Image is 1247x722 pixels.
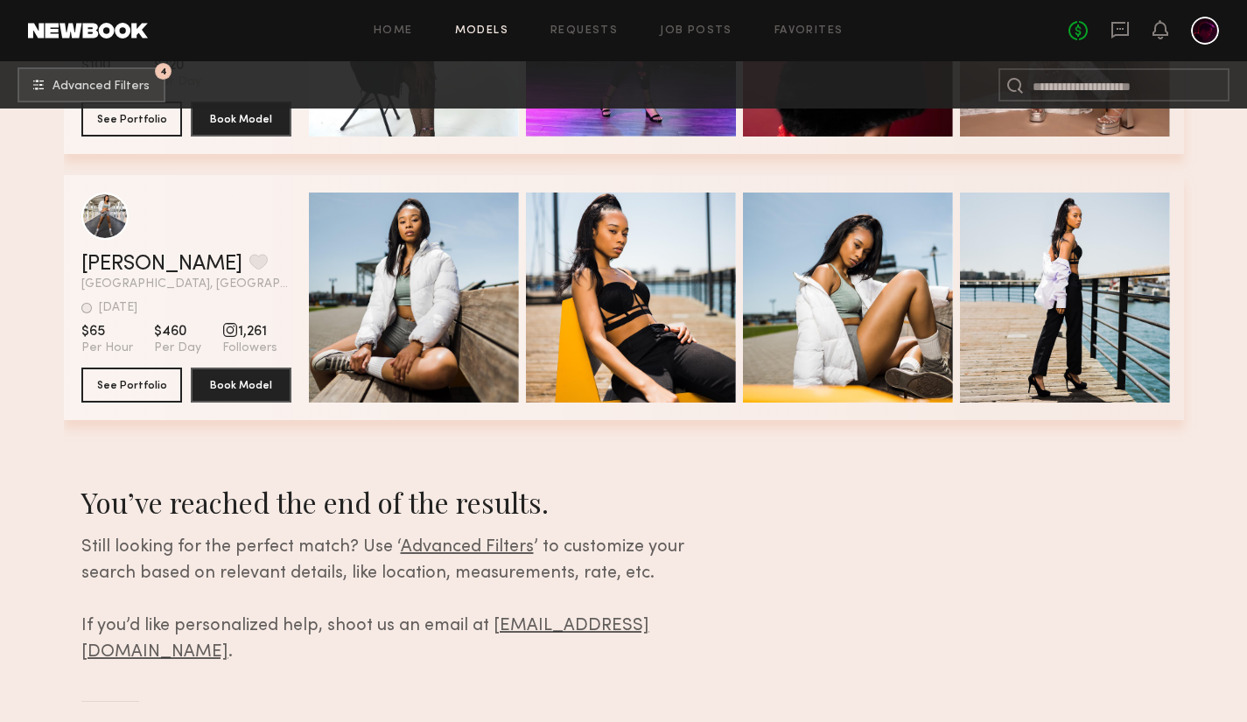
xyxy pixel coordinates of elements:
button: See Portfolio [81,368,182,403]
div: Still looking for the perfect match? Use ‘ ’ to customize your search based on relevant details, ... [81,535,740,666]
a: Requests [550,25,618,37]
span: [GEOGRAPHIC_DATA], [GEOGRAPHIC_DATA] [81,278,291,291]
a: Favorites [774,25,844,37]
a: [PERSON_NAME] [81,254,242,275]
span: 4 [160,67,167,75]
span: $460 [154,323,201,340]
span: $65 [81,323,133,340]
span: Advanced Filters [53,81,150,93]
span: Per Day [154,340,201,356]
div: You’ve reached the end of the results. [81,483,740,521]
button: Book Model [191,368,291,403]
a: Home [374,25,413,37]
span: 1,261 [222,323,277,340]
span: Advanced Filters [401,539,534,556]
a: Models [455,25,508,37]
button: Book Model [191,102,291,137]
span: Per Hour [81,340,133,356]
button: 4Advanced Filters [18,67,165,102]
span: Followers [222,340,277,356]
a: Job Posts [660,25,732,37]
button: See Portfolio [81,102,182,137]
div: [DATE] [99,302,137,314]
